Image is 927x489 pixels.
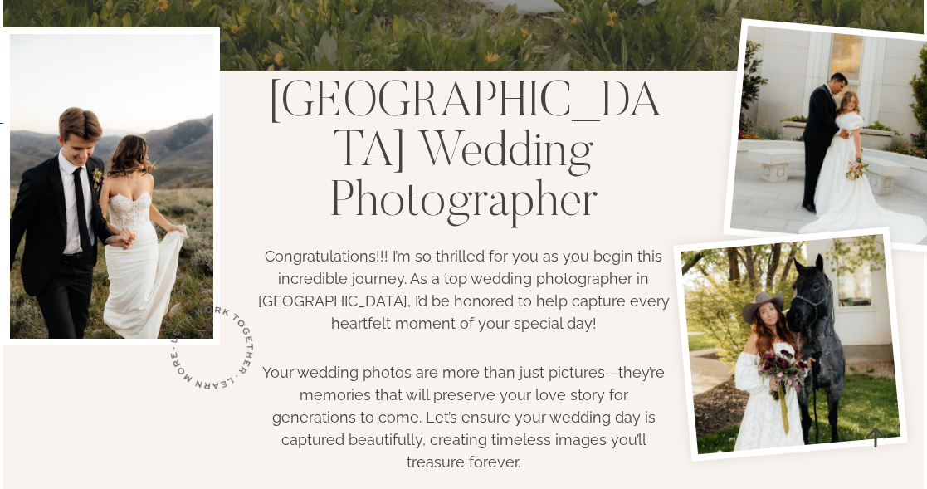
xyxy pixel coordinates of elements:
[3,27,220,346] img: bride and groom holding hands running in the utah moutains
[673,227,908,462] img: bride with her horse and bouquet at the caledonia
[848,410,902,464] a: Scroll to top
[256,361,671,473] p: Your wedding photos are more than just pictures—they’re memories that will preserve your love sto...
[256,79,671,228] h1: [GEOGRAPHIC_DATA] Wedding Photographer
[256,245,671,335] p: Congratulations!!! I’m so thrilled for you as you begin this incredible journey. As a top wedding...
